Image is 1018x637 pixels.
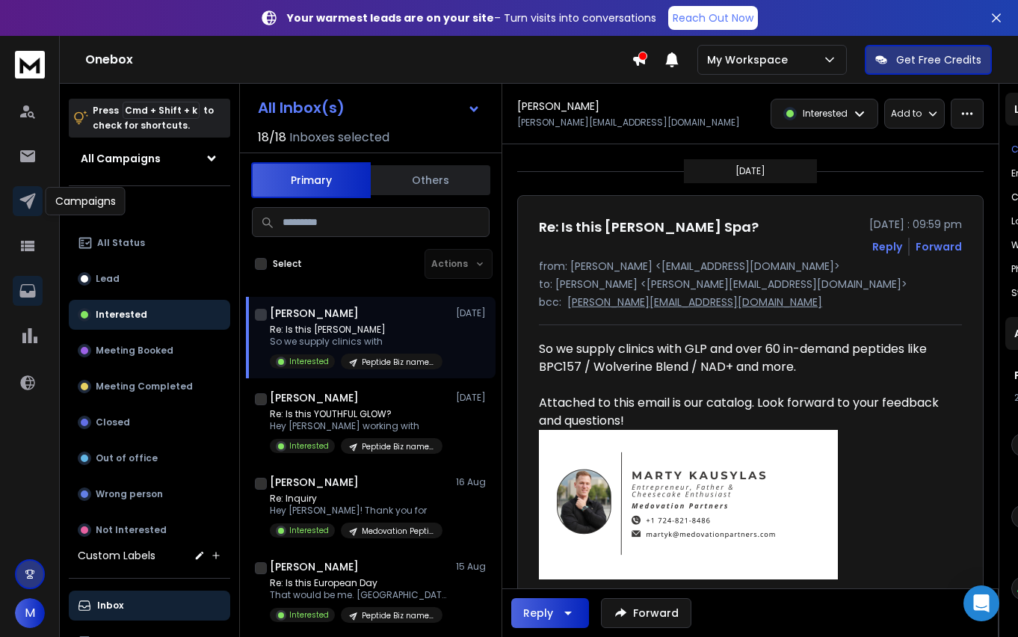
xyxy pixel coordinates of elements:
button: Others [371,164,490,197]
p: Re: Inquiry [270,493,442,505]
p: Peptide Biz name only Redo [362,357,434,368]
div: Forward [916,239,962,254]
p: 15 Aug [456,561,490,573]
p: from: [PERSON_NAME] <[EMAIL_ADDRESS][DOMAIN_NAME]> [539,259,962,274]
h3: Filters [69,198,230,219]
p: Out of office [96,452,158,464]
p: My Workspace [707,52,794,67]
h1: [PERSON_NAME] [270,390,359,405]
img: AIorK4yqgNhGOO-AKoaJx2G6oZX7F761XGLXhVCxUq_T1CwnOg9E3MPDtXSGEugvou28KkdhSQDiWYU_0Zi5 [539,430,838,579]
p: [PERSON_NAME][EMAIL_ADDRESS][DOMAIN_NAME] [517,117,740,129]
div: Campaigns [46,187,126,215]
button: Not Interested [69,515,230,545]
p: Re: Is this European Day [270,577,449,589]
button: M [15,598,45,628]
p: Interested [289,356,329,367]
p: Inbox [97,600,123,612]
strong: Your warmest leads are on your site [287,10,494,25]
a: Reach Out Now [668,6,758,30]
h1: All Campaigns [81,151,161,166]
p: Hey [PERSON_NAME]! Thank you for [270,505,442,517]
p: [DATE] : 09:59 pm [869,217,962,232]
h1: Re: Is this [PERSON_NAME] Spa? [539,217,759,238]
p: Reach Out Now [673,10,753,25]
h3: Custom Labels [78,548,155,563]
p: Interested [289,440,329,452]
button: Meeting Booked [69,336,230,366]
p: Meeting Completed [96,381,193,393]
div: Reply [523,606,553,621]
h1: [PERSON_NAME] [270,306,359,321]
p: So we supply clinics with [270,336,442,348]
p: [PERSON_NAME][EMAIL_ADDRESS][DOMAIN_NAME] [567,295,822,310]
p: Get Free Credits [896,52,981,67]
button: Closed [69,407,230,437]
button: Out of office [69,443,230,473]
p: That would be me. [GEOGRAPHIC_DATA] [270,589,449,601]
p: – Turn visits into conversations [287,10,656,25]
h1: [PERSON_NAME] [517,99,599,114]
button: Forward [601,598,691,628]
button: Get Free Credits [865,45,992,75]
h3: Inboxes selected [289,129,389,147]
h1: [PERSON_NAME] [270,559,359,574]
span: Cmd + Shift + k [123,102,200,119]
img: logo [15,51,45,79]
button: Wrong person [69,479,230,509]
p: bcc: [539,295,561,310]
p: Re: Is this YOUTHFUL GLOW? [270,408,442,420]
button: All Campaigns [69,144,230,173]
label: Select [273,258,302,270]
p: Meeting Booked [96,345,173,357]
p: Interested [289,609,329,621]
button: Primary [251,162,371,198]
p: Not Interested [96,524,167,536]
button: Lead [69,264,230,294]
p: All Status [97,237,145,249]
button: Reply [872,239,902,254]
div: Attached to this email is our catalog. Look forward to your feedback and questions! [539,394,950,430]
p: 16 Aug [456,476,490,488]
p: Hey [PERSON_NAME] working with [270,420,442,432]
button: Interested [69,300,230,330]
p: [DATE] [456,307,490,319]
button: All Status [69,228,230,258]
button: Reply [511,598,589,628]
div: Open Intercom Messenger [963,585,999,621]
p: Lead [96,273,120,285]
p: Press to check for shortcuts. [93,103,214,133]
p: Add to [891,108,922,120]
p: Interested [289,525,329,536]
p: Medovation Peptides [362,526,434,537]
p: Wrong person [96,488,163,500]
p: Interested [96,309,147,321]
p: Peptide Biz name only Redo [362,610,434,621]
p: Closed [96,416,130,428]
p: [DATE] [735,165,765,177]
div: So we supply clinics with GLP and over 60 in-demand peptides like BPC157 / Wolverine Blend / NAD+... [539,340,950,376]
p: Peptide Biz name only Redo [362,441,434,452]
h1: All Inbox(s) [258,100,345,115]
p: [DATE] [456,392,490,404]
h1: [PERSON_NAME] [270,475,359,490]
p: Interested [803,108,848,120]
p: Re: Is this [PERSON_NAME] [270,324,442,336]
button: Inbox [69,591,230,621]
h1: Onebox [85,51,632,69]
button: Meeting Completed [69,372,230,401]
p: to: [PERSON_NAME] <[PERSON_NAME][EMAIL_ADDRESS][DOMAIN_NAME]> [539,277,962,292]
span: 18 / 18 [258,129,286,147]
button: All Inbox(s) [246,93,493,123]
